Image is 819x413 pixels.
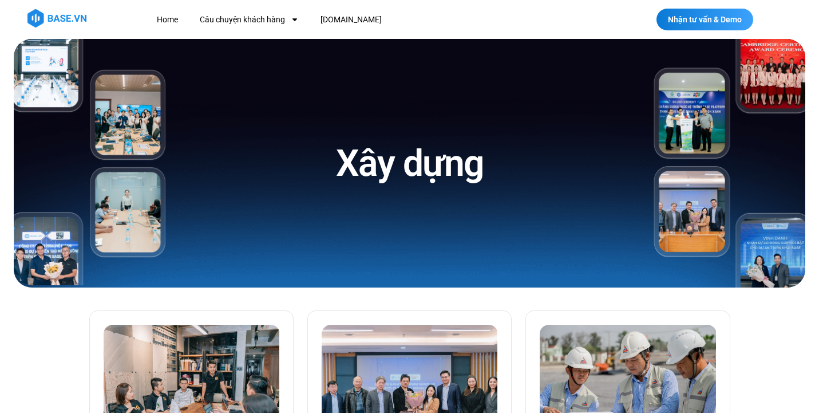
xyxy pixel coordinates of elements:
[312,9,390,30] a: [DOMAIN_NAME]
[656,9,753,30] a: Nhận tư vấn & Demo
[336,140,484,187] h1: Xây dựng
[148,9,584,30] nav: Menu
[191,9,307,30] a: Câu chuyện khách hàng
[148,9,187,30] a: Home
[668,15,742,23] span: Nhận tư vấn & Demo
